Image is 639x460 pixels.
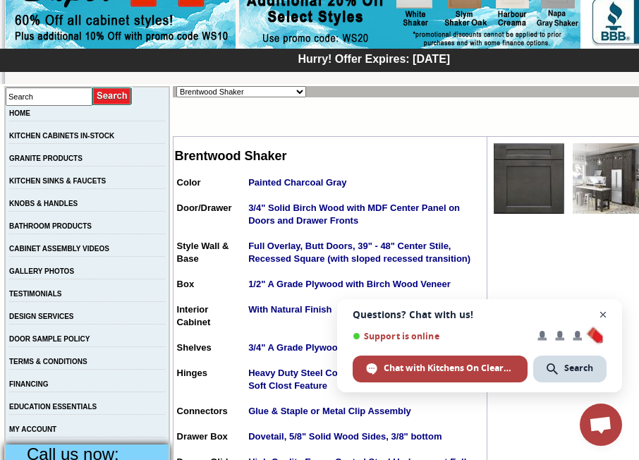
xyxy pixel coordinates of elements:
[353,331,528,341] span: Support is online
[9,245,109,253] a: CABINET ASSEMBLY VIDEOS
[9,335,90,343] a: DOOR SAMPLE POLICY
[9,200,78,207] a: KNOBS & HANDLES
[248,177,346,188] strong: Painted Charcoal Gray
[92,87,133,106] input: Submit
[248,241,470,264] strong: Full Overlay, Butt Doors, 39" - 48" Center Stile, Recessed Square (with sloped recessed transition)
[175,149,485,164] h2: Brentwood Shaker
[533,356,607,382] span: Search
[353,309,607,320] span: Questions? Chat with us!
[9,313,74,320] a: DESIGN SERVICES
[177,406,228,416] span: Connectors
[177,177,201,188] span: Color
[9,155,83,162] a: GRANITE PRODUCTS
[177,202,232,213] span: Door/Drawer
[9,380,49,388] a: FINANCING
[248,342,474,353] strong: 3/4" A Grade Plywood with wood veneer, Adjustable
[177,279,195,289] span: Box
[9,267,74,275] a: GALLERY PHOTOS
[353,356,528,382] span: Chat with Kitchens On Clearance
[248,202,460,226] strong: 3/4" Solid Birch Wood with MDF Center Panel on Doors and Drawer Fronts
[9,222,92,230] a: BATHROOM PRODUCTS
[248,406,411,416] span: Glue & Staple or Metal Clip Assembly
[580,404,622,446] a: Open chat
[248,368,472,391] strong: Heavy Duty Steel Concealed Hinge, Adjustable with Soft Clost Feature
[248,279,451,289] strong: 1/2" A Grade Plywood with Birch Wood Veneer
[9,290,61,298] a: TESTIMONIALS
[9,358,87,365] a: TERMS & CONDITIONS
[177,342,212,353] span: Shelves
[9,425,56,433] a: MY ACCOUNT
[9,403,97,411] a: EDUCATION ESSENTIALS
[248,431,442,442] strong: Dovetail, 5/8" Solid Wood Sides, 3/8" bottom
[177,431,228,442] span: Drawer Box
[177,368,207,378] span: Hinges
[384,362,514,375] span: Chat with Kitchens On Clearance
[177,304,211,327] span: Interior Cabinet
[248,304,331,315] strong: With Natural Finish
[177,241,229,264] span: Style Wall & Base
[9,132,114,140] a: KITCHEN CABINETS IN-STOCK
[9,177,106,185] a: KITCHEN SINKS & FAUCETS
[9,109,30,117] a: HOME
[564,362,593,375] span: Search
